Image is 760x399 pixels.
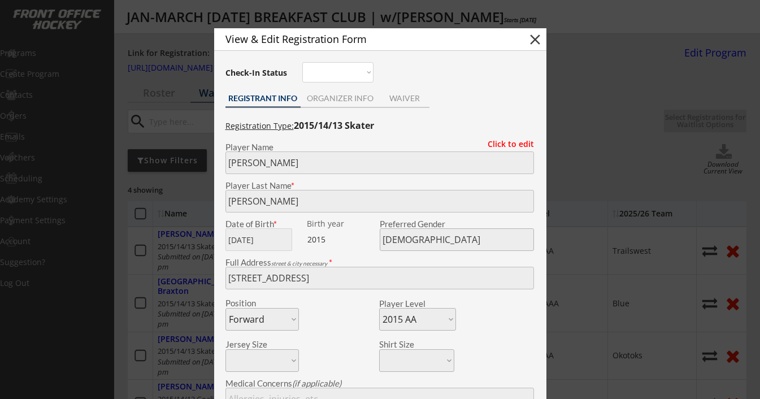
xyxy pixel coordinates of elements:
[527,31,544,48] button: close
[479,140,534,148] div: Click to edit
[225,69,289,77] div: Check-In Status
[307,220,377,228] div: We are transitioning the system to collect and store date of birth instead of just birth year to ...
[225,340,284,349] div: Jersey Size
[379,300,456,308] div: Player Level
[271,260,327,267] em: street & city necessary
[225,34,507,44] div: View & Edit Registration Form
[225,267,534,289] input: Street, City, Province/State
[225,299,284,307] div: Position
[292,378,341,388] em: (if applicable)
[380,94,429,102] div: WAIVER
[379,340,437,349] div: Shirt Size
[380,220,534,228] div: Preferred Gender
[225,120,294,131] u: Registration Type:
[307,220,377,228] div: Birth year
[225,220,299,228] div: Date of Birth
[225,181,534,190] div: Player Last Name
[307,234,378,245] div: 2015
[225,143,534,151] div: Player Name
[225,379,534,388] div: Medical Concerns
[225,258,534,267] div: Full Address
[225,94,301,102] div: REGISTRANT INFO
[294,119,374,132] strong: 2015/14/13 Skater
[301,94,380,102] div: ORGANIZER INFO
